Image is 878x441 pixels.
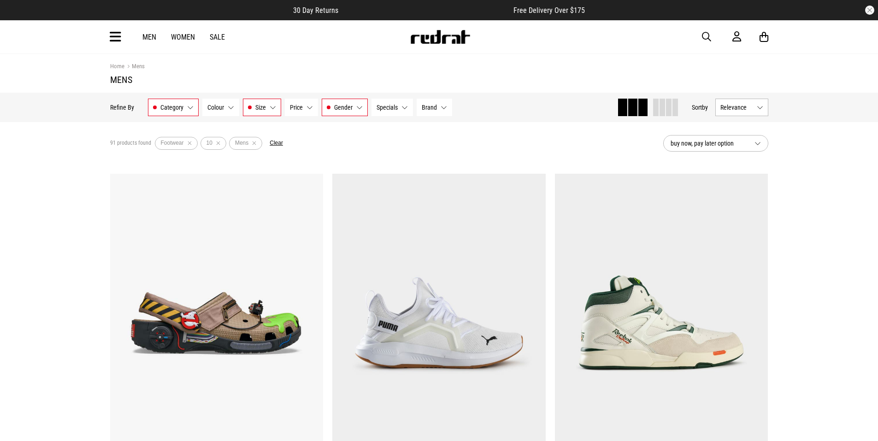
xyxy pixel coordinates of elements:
[202,99,239,116] button: Colour
[334,104,353,111] span: Gender
[702,104,708,111] span: by
[184,137,195,150] button: Remove filter
[148,99,199,116] button: Category
[110,140,151,147] span: 91 products found
[7,4,35,31] button: Open LiveChat chat widget
[243,99,281,116] button: Size
[110,63,124,70] a: Home
[293,6,338,15] span: 30 Day Returns
[285,99,318,116] button: Price
[692,102,708,113] button: Sortby
[513,6,585,15] span: Free Delivery Over $175
[290,104,303,111] span: Price
[422,104,437,111] span: Brand
[235,140,248,146] span: Mens
[248,137,260,150] button: Remove filter
[671,138,747,149] span: buy now, pay later option
[322,99,368,116] button: Gender
[206,140,212,146] span: 10
[161,140,184,146] span: Footwear
[270,140,283,147] button: Clear
[171,33,195,41] a: Women
[160,104,183,111] span: Category
[663,135,768,152] button: buy now, pay later option
[410,30,471,44] img: Redrat logo
[110,74,768,85] h1: Mens
[357,6,495,15] iframe: Customer reviews powered by Trustpilot
[110,104,134,111] p: Refine By
[720,104,753,111] span: Relevance
[377,104,398,111] span: Specials
[715,99,768,116] button: Relevance
[417,99,452,116] button: Brand
[142,33,156,41] a: Men
[371,99,413,116] button: Specials
[207,104,224,111] span: Colour
[210,33,225,41] a: Sale
[255,104,266,111] span: Size
[124,63,145,71] a: Mens
[212,137,224,150] button: Remove filter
